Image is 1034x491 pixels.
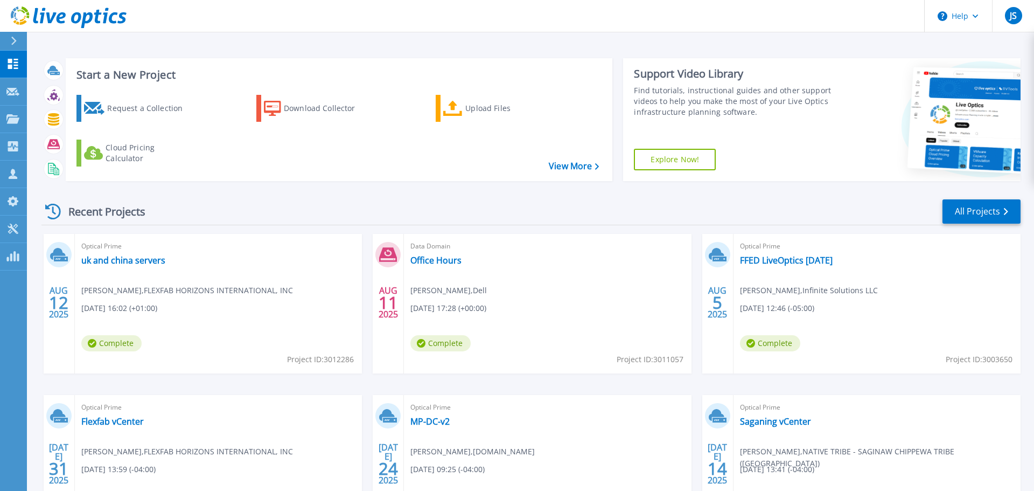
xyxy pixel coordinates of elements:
[410,302,486,314] span: [DATE] 17:28 (+00:00)
[946,354,1012,365] span: Project ID: 3003650
[549,161,599,171] a: View More
[81,446,293,458] span: [PERSON_NAME] , FLEXFAB HORIZONS INTERNATIONAL, INC
[634,67,836,81] div: Support Video Library
[41,198,160,225] div: Recent Projects
[410,335,471,351] span: Complete
[740,302,814,314] span: [DATE] 12:46 (-05:00)
[81,402,355,413] span: Optical Prime
[712,298,722,307] span: 5
[49,298,68,307] span: 12
[378,283,399,322] div: AUG 2025
[76,95,197,122] a: Request a Collection
[287,354,354,365] span: Project ID: 3012286
[707,283,728,322] div: AUG 2025
[379,464,398,473] span: 24
[284,98,370,119] div: Download Collector
[81,464,156,475] span: [DATE] 13:59 (-04:00)
[707,444,728,483] div: [DATE] 2025
[708,464,727,473] span: 14
[49,464,68,473] span: 31
[48,283,69,322] div: AUG 2025
[436,95,556,122] a: Upload Files
[81,240,355,252] span: Optical Prime
[48,444,69,483] div: [DATE] 2025
[634,149,716,170] a: Explore Now!
[465,98,551,119] div: Upload Files
[106,142,192,164] div: Cloud Pricing Calculator
[740,255,833,266] a: FFED LiveOptics [DATE]
[410,416,450,427] a: MP-DC-v2
[740,446,1021,469] span: [PERSON_NAME] , NATIVE TRIBE - SAGINAW CHIPPEWA TRIBE ([GEOGRAPHIC_DATA])
[634,85,836,117] div: Find tutorials, instructional guides and other support videos to help you make the most of your L...
[942,199,1021,224] a: All Projects
[740,240,1014,252] span: Optical Prime
[76,69,599,81] h3: Start a New Project
[740,285,878,296] span: [PERSON_NAME] , Infinite Solutions LLC
[410,402,684,413] span: Optical Prime
[81,285,293,296] span: [PERSON_NAME] , FLEXFAB HORIZONS INTERNATIONAL, INC
[1010,11,1017,20] span: JS
[740,464,814,475] span: [DATE] 13:41 (-04:00)
[107,98,193,119] div: Request a Collection
[410,446,535,458] span: [PERSON_NAME] , [DOMAIN_NAME]
[410,255,462,266] a: Office Hours
[410,285,487,296] span: [PERSON_NAME] , Dell
[379,298,398,307] span: 11
[256,95,376,122] a: Download Collector
[81,255,165,266] a: uk and china servers
[81,416,144,427] a: Flexfab vCenter
[81,302,157,314] span: [DATE] 16:02 (+01:00)
[410,240,684,252] span: Data Domain
[76,140,197,167] a: Cloud Pricing Calculator
[378,444,399,483] div: [DATE] 2025
[740,416,811,427] a: Saganing vCenter
[81,335,142,351] span: Complete
[617,354,683,365] span: Project ID: 3011057
[740,335,800,351] span: Complete
[410,464,485,475] span: [DATE] 09:25 (-04:00)
[740,402,1014,413] span: Optical Prime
